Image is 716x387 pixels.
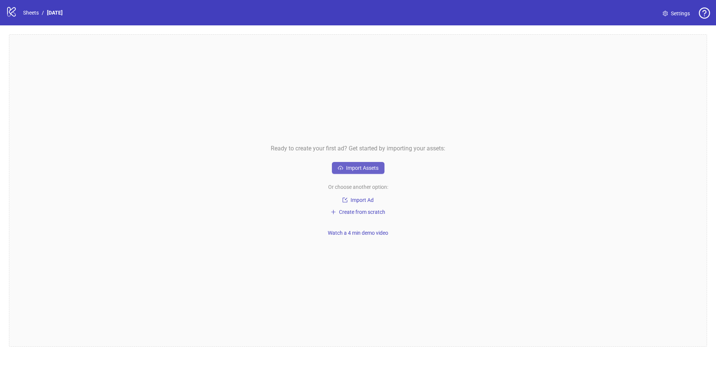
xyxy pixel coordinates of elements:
a: Settings [657,7,696,19]
span: Ready to create your first ad? Get started by importing your assets: [271,144,445,153]
a: [DATE] [45,9,64,17]
span: question-circle [699,7,710,19]
span: Import Ad [351,197,374,203]
span: setting [663,11,668,16]
button: Watch a 4 min demo video [325,228,391,237]
button: Import Assets [332,162,384,174]
span: Settings [671,9,690,18]
span: plus [331,209,336,215]
span: Import Assets [346,165,379,171]
span: Or choose another option: [328,183,388,191]
li: / [42,9,44,17]
button: Create from scratch [328,207,388,216]
a: Sheets [22,9,40,17]
span: cloud-upload [338,165,343,171]
span: Watch a 4 min demo video [328,230,388,236]
span: import [342,197,348,203]
button: Import Ad [332,196,384,205]
span: Create from scratch [339,209,385,215]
